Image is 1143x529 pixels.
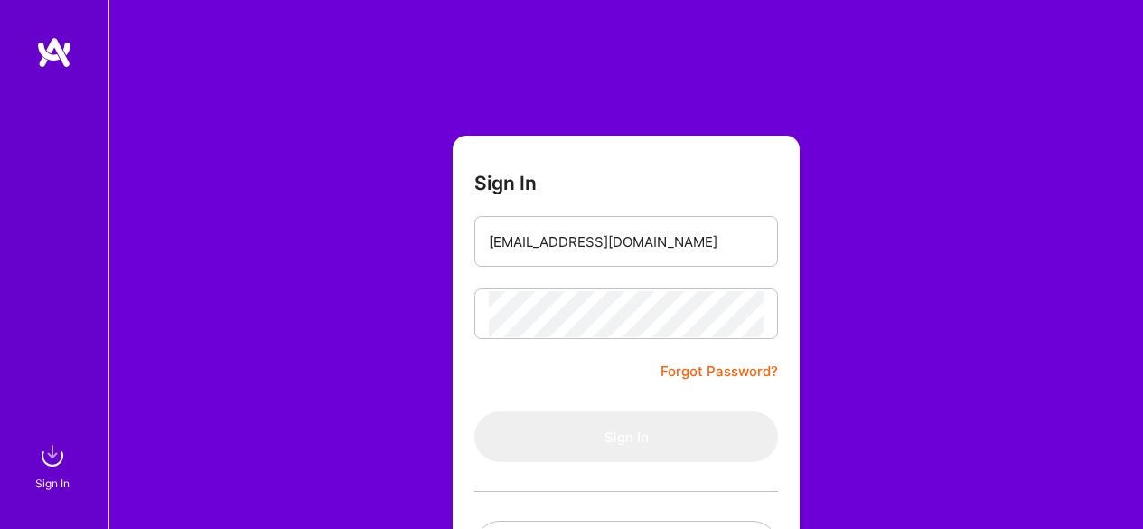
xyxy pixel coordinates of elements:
[661,361,778,383] a: Forgot Password?
[474,172,537,194] h3: Sign In
[38,438,70,493] a: sign inSign In
[34,438,70,474] img: sign in
[36,36,72,69] img: logo
[489,219,764,265] input: Email...
[474,411,778,462] button: Sign In
[35,474,70,493] div: Sign In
